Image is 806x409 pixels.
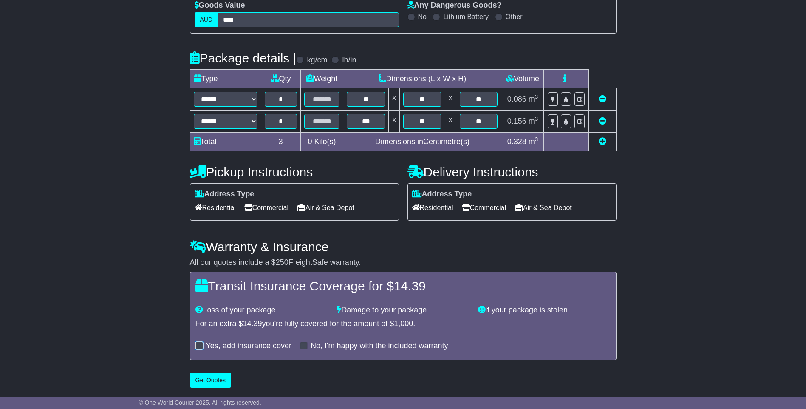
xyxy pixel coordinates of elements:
h4: Transit Insurance Coverage for $ [195,279,611,293]
span: 14.39 [394,279,426,293]
td: x [445,88,456,111]
td: Type [190,70,261,88]
td: Dimensions (L x W x H) [343,70,501,88]
sup: 3 [535,94,538,100]
h4: Delivery Instructions [407,165,617,179]
span: 0.328 [507,137,526,146]
span: 14.39 [243,319,262,328]
td: Total [190,133,261,151]
span: Air & Sea Depot [515,201,572,214]
div: Damage to your package [332,306,474,315]
span: Residential [195,201,236,214]
span: 0 [308,137,312,146]
div: If your package is stolen [474,306,615,315]
h4: Package details | [190,51,297,65]
label: No, I'm happy with the included warranty [311,341,448,351]
td: 3 [261,133,300,151]
td: Kilo(s) [300,133,343,151]
td: Dimensions in Centimetre(s) [343,133,501,151]
td: Weight [300,70,343,88]
label: Any Dangerous Goods? [407,1,502,10]
button: Get Quotes [190,373,232,388]
label: lb/in [342,56,356,65]
span: m [529,95,538,103]
h4: Warranty & Insurance [190,240,617,254]
label: No [418,13,427,21]
label: Yes, add insurance cover [206,341,291,351]
span: Commercial [462,201,506,214]
label: Lithium Battery [443,13,489,21]
div: All our quotes include a $ FreightSafe warranty. [190,258,617,267]
sup: 3 [535,136,538,142]
span: Commercial [244,201,288,214]
td: Qty [261,70,300,88]
a: Remove this item [599,117,606,125]
label: Other [506,13,523,21]
td: x [389,111,400,133]
a: Add new item [599,137,606,146]
span: m [529,137,538,146]
label: Goods Value [195,1,245,10]
label: Address Type [195,190,255,199]
span: © One World Courier 2025. All rights reserved. [139,399,261,406]
label: kg/cm [307,56,327,65]
sup: 3 [535,116,538,122]
td: Volume [501,70,544,88]
td: x [389,88,400,111]
a: Remove this item [599,95,606,103]
span: 250 [276,258,288,267]
div: Loss of your package [191,306,333,315]
label: Address Type [412,190,472,199]
span: 1,000 [394,319,413,328]
span: Residential [412,201,453,214]
span: Air & Sea Depot [297,201,354,214]
span: 0.086 [507,95,526,103]
h4: Pickup Instructions [190,165,399,179]
label: AUD [195,12,218,27]
div: For an extra $ you're fully covered for the amount of $ . [195,319,611,329]
span: 0.156 [507,117,526,125]
span: m [529,117,538,125]
td: x [445,111,456,133]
